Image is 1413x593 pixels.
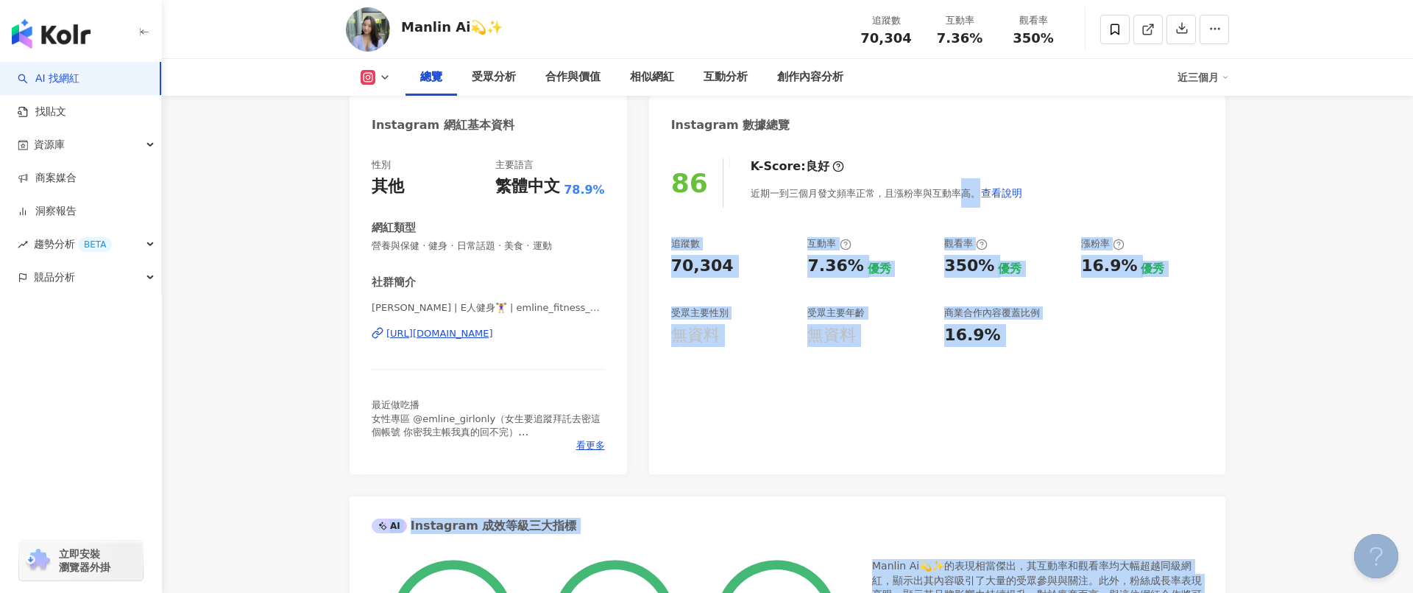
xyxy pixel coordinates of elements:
[18,171,77,186] a: 商案媒合
[472,69,516,86] div: 受眾分析
[576,439,605,452] span: 看更多
[1354,534,1398,578] iframe: Help Scout Beacon - Open
[19,541,143,580] a: chrome extension立即安裝 瀏覽器外掛
[372,301,605,315] span: [PERSON_NAME] | E人健身🏋️‍♀️ | emline_fitness_diary
[807,306,865,320] div: 受眾主要年齡
[751,158,844,175] div: K-Score :
[1177,66,1229,89] div: 近三個月
[704,69,748,86] div: 互動分析
[372,518,576,534] div: Instagram 成效等級三大指標
[671,324,720,347] div: 無資料
[1081,237,1125,250] div: 漲粉率
[545,69,601,86] div: 合作與價值
[34,261,75,294] span: 競品分析
[807,324,856,347] div: 無資料
[34,128,65,161] span: 資源庫
[18,204,77,219] a: 洞察報告
[998,261,1021,277] div: 優秀
[18,239,28,250] span: rise
[630,69,674,86] div: 相似網紅
[372,399,601,451] span: 最近做吃播 女性專區 @emline_girlonly（女生要追蹤拜託去密這個帳號 你密我主帳我真的回不完） 👇有折扣碼
[806,158,829,175] div: 良好
[944,255,994,278] div: 350%
[807,255,863,278] div: 7.36%
[980,178,1023,208] button: 查看說明
[937,31,982,46] span: 7.36%
[372,158,391,172] div: 性別
[372,117,514,133] div: Instagram 網紅基本資料
[386,327,493,340] div: [URL][DOMAIN_NAME]
[944,324,1000,347] div: 16.9%
[944,306,1040,320] div: 商業合作內容覆蓋比例
[18,105,66,119] a: 找貼文
[372,175,404,198] div: 其他
[671,117,790,133] div: Instagram 數據總覽
[372,220,416,236] div: 網紅類型
[1005,13,1061,28] div: 觀看率
[777,69,843,86] div: 創作內容分析
[671,168,708,198] div: 86
[932,13,988,28] div: 互動率
[18,71,79,86] a: searchAI 找網紅
[868,261,891,277] div: 優秀
[401,18,503,36] div: Manlin Ai💫✨
[807,237,851,250] div: 互動率
[78,237,112,252] div: BETA
[751,178,1023,208] div: 近期一到三個月發文頻率正常，且漲粉率與互動率高。
[495,175,560,198] div: 繁體中文
[1013,31,1054,46] span: 350%
[858,13,914,28] div: 追蹤數
[372,275,416,290] div: 社群簡介
[944,237,988,250] div: 觀看率
[372,519,407,533] div: AI
[671,306,729,320] div: 受眾主要性別
[420,69,442,86] div: 總覽
[59,547,110,574] span: 立即安裝 瀏覽器外掛
[12,19,91,49] img: logo
[671,237,700,250] div: 追蹤數
[981,187,1022,199] span: 查看說明
[34,228,112,261] span: 趨勢分析
[24,549,52,572] img: chrome extension
[1141,261,1164,277] div: 優秀
[495,158,534,172] div: 主要語言
[860,30,911,46] span: 70,304
[372,327,605,340] a: [URL][DOMAIN_NAME]
[372,239,605,253] span: 營養與保健 · 健身 · 日常話題 · 美食 · 運動
[1081,255,1137,278] div: 16.9%
[671,255,734,278] div: 70,304
[346,7,390,52] img: KOL Avatar
[564,182,605,198] span: 78.9%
